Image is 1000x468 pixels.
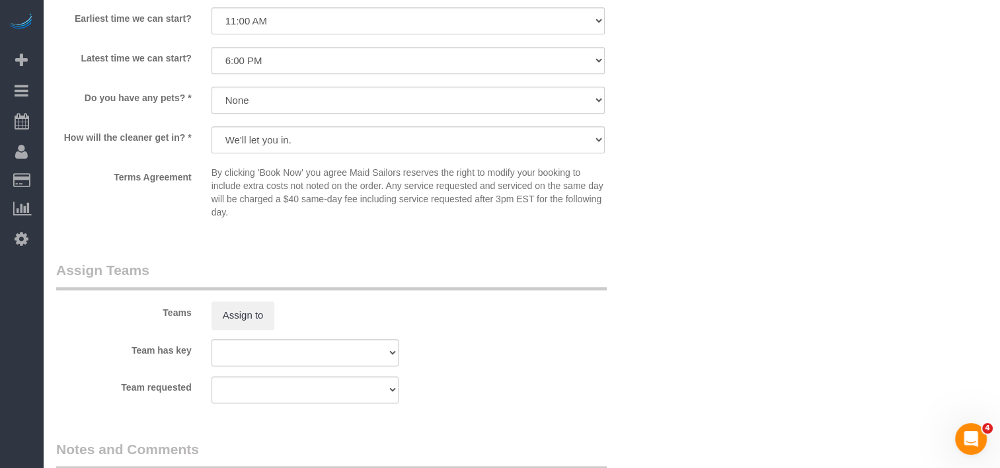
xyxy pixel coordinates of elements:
[46,376,202,394] label: Team requested
[46,339,202,357] label: Team has key
[46,47,202,65] label: Latest time we can start?
[46,166,202,184] label: Terms Agreement
[56,260,607,290] legend: Assign Teams
[8,13,34,32] img: Automaid Logo
[46,87,202,104] label: Do you have any pets? *
[212,166,605,219] p: By clicking 'Book Now' you agree Maid Sailors reserves the right to modify your booking to includ...
[46,7,202,25] label: Earliest time we can start?
[46,126,202,144] label: How will the cleaner get in? *
[46,301,202,319] label: Teams
[212,301,275,329] button: Assign to
[955,423,987,455] iframe: Intercom live chat
[982,423,993,434] span: 4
